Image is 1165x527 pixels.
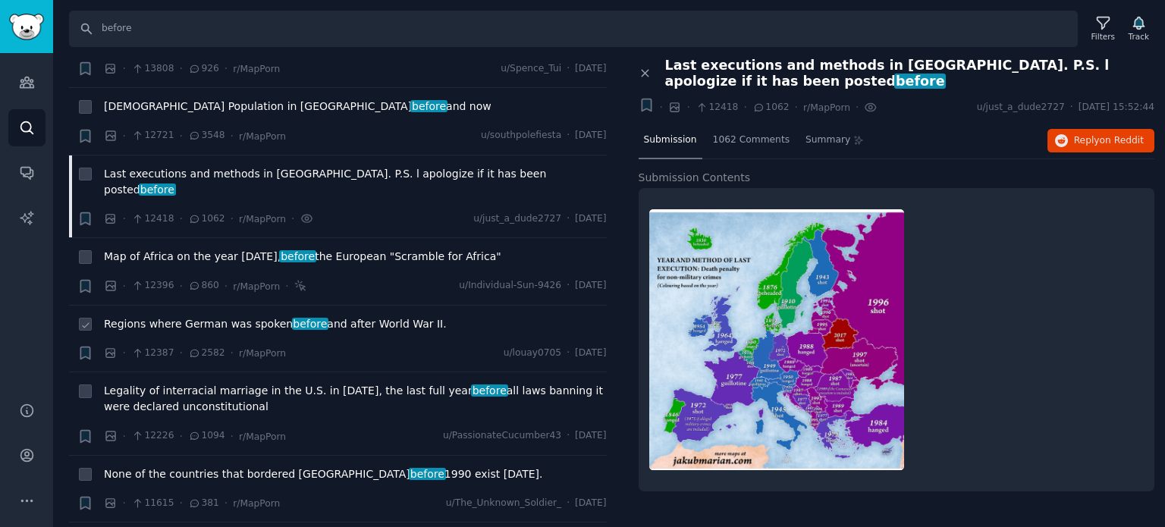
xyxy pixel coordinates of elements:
[567,129,570,143] span: ·
[104,383,607,415] span: Legality of interracial marriage in the U.S. in [DATE], the last full year all laws banning it we...
[179,428,182,444] span: ·
[575,347,606,360] span: [DATE]
[239,131,286,142] span: r/MapPorn
[123,128,126,144] span: ·
[69,11,1078,47] input: Search Keyword
[575,129,606,143] span: [DATE]
[179,61,182,77] span: ·
[123,211,126,227] span: ·
[239,214,286,224] span: r/MapPorn
[179,211,182,227] span: ·
[188,429,225,443] span: 1094
[471,384,508,397] span: before
[575,497,606,510] span: [DATE]
[696,101,738,114] span: 12418
[473,212,561,226] span: u/just_a_dude2727
[188,497,219,510] span: 381
[504,347,562,360] span: u/louay0705
[292,318,329,330] span: before
[1079,101,1154,114] span: [DATE] 15:52:44
[409,468,446,480] span: before
[104,249,501,265] a: Map of Africa on the year [DATE],beforethe European "Scramble for Africa"
[104,166,607,198] span: Last executions and methods in [GEOGRAPHIC_DATA]. P.S. l apologize if it has been posted
[123,345,126,361] span: ·
[1070,101,1073,114] span: ·
[660,99,663,115] span: ·
[188,62,219,76] span: 926
[446,497,561,510] span: u/The_Unknown_Soldier_
[179,278,182,294] span: ·
[123,278,126,294] span: ·
[1129,31,1149,42] div: Track
[239,431,286,442] span: r/MapPorn
[188,212,225,226] span: 1062
[443,429,561,443] span: u/PassionateCucumber43
[575,212,606,226] span: [DATE]
[104,249,501,265] span: Map of Africa on the year [DATE], the European "Scramble for Africa"
[104,383,607,415] a: Legality of interracial marriage in the U.S. in [DATE], the last full yearbeforeall laws banning ...
[131,347,174,360] span: 12387
[803,102,850,113] span: r/MapPorn
[225,278,228,294] span: ·
[231,345,234,361] span: ·
[481,129,561,143] span: u/southpolefiesta
[233,64,280,74] span: r/MapPorn
[1074,134,1144,148] span: Reply
[131,279,174,293] span: 12396
[752,101,790,114] span: 1062
[188,279,219,293] span: 860
[567,212,570,226] span: ·
[1047,129,1154,153] a: Replyon Reddit
[567,497,570,510] span: ·
[179,495,182,511] span: ·
[567,429,570,443] span: ·
[179,128,182,144] span: ·
[856,99,859,115] span: ·
[231,128,234,144] span: ·
[1123,13,1154,45] button: Track
[131,62,174,76] span: 13808
[139,184,176,196] span: before
[104,466,542,482] span: None of the countries that bordered [GEOGRAPHIC_DATA] 1990 exist [DATE].
[104,99,491,114] span: [DEMOGRAPHIC_DATA] Population in [GEOGRAPHIC_DATA] and now
[123,428,126,444] span: ·
[239,348,286,359] span: r/MapPorn
[713,133,790,147] span: 1062 Comments
[104,316,447,332] span: Regions where German was spoken and after World War II.
[805,133,850,147] span: Summary
[131,212,174,226] span: 12418
[188,129,225,143] span: 3548
[686,99,689,115] span: ·
[104,316,447,332] a: Regions where German was spokenbeforeand after World War II.
[225,61,228,77] span: ·
[639,170,751,186] span: Submission Contents
[644,133,697,147] span: Submission
[9,14,44,40] img: GummySearch logo
[501,62,561,76] span: u/Spence_Tui
[459,279,561,293] span: u/Individual-Sun-9426
[575,429,606,443] span: [DATE]
[575,279,606,293] span: [DATE]
[410,100,447,112] span: before
[231,211,234,227] span: ·
[649,209,904,470] img: Last executions and methods in Europe. P.S. l apologize if it has been posted before
[795,99,798,115] span: ·
[567,62,570,76] span: ·
[231,428,234,444] span: ·
[285,278,288,294] span: ·
[104,99,491,114] a: [DEMOGRAPHIC_DATA] Population in [GEOGRAPHIC_DATA]beforeand now
[233,281,280,292] span: r/MapPorn
[104,166,607,198] a: Last executions and methods in [GEOGRAPHIC_DATA]. P.S. l apologize if it has been postedbefore
[1100,135,1144,146] span: on Reddit
[179,345,182,361] span: ·
[567,347,570,360] span: ·
[665,58,1155,89] span: Last executions and methods in [GEOGRAPHIC_DATA]. P.S. l apologize if it has been posted
[104,466,542,482] a: None of the countries that bordered [GEOGRAPHIC_DATA]before1990 exist [DATE].
[131,429,174,443] span: 12226
[225,495,228,511] span: ·
[233,498,280,509] span: r/MapPorn
[743,99,746,115] span: ·
[131,497,174,510] span: 11615
[279,250,316,262] span: before
[123,495,126,511] span: ·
